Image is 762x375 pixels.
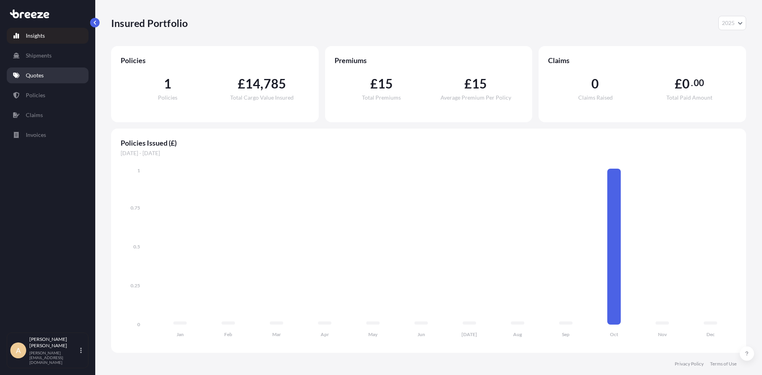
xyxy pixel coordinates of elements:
[121,56,309,65] span: Policies
[260,77,263,90] span: ,
[610,331,618,337] tspan: Oct
[272,331,281,337] tspan: Mar
[137,167,140,173] tspan: 1
[131,283,140,288] tspan: 0.25
[321,331,329,337] tspan: Apr
[7,28,89,44] a: Insights
[7,127,89,143] a: Invoices
[16,346,21,354] span: A
[230,95,294,100] span: Total Cargo Value Insured
[7,107,89,123] a: Claims
[362,95,401,100] span: Total Premiums
[158,95,177,100] span: Policies
[121,149,737,157] span: [DATE] - [DATE]
[562,331,570,337] tspan: Sep
[675,361,704,367] a: Privacy Policy
[245,77,260,90] span: 14
[7,87,89,103] a: Policies
[658,331,667,337] tspan: Nov
[29,350,79,365] p: [PERSON_NAME][EMAIL_ADDRESS][DOMAIN_NAME]
[131,205,140,211] tspan: 0.75
[26,131,46,139] p: Invoices
[418,331,425,337] tspan: Jun
[111,17,188,29] p: Insured Portfolio
[462,331,477,337] tspan: [DATE]
[368,331,378,337] tspan: May
[29,336,79,349] p: [PERSON_NAME] [PERSON_NAME]
[666,95,712,100] span: Total Paid Amount
[675,77,682,90] span: £
[578,95,613,100] span: Claims Raised
[464,77,472,90] span: £
[26,71,44,79] p: Quotes
[7,67,89,83] a: Quotes
[472,77,487,90] span: 15
[121,138,737,148] span: Policies Issued (£)
[722,19,735,27] span: 2025
[706,331,715,337] tspan: Dec
[164,77,171,90] span: 1
[177,331,184,337] tspan: Jan
[710,361,737,367] a: Terms of Use
[335,56,523,65] span: Premiums
[224,331,232,337] tspan: Feb
[513,331,522,337] tspan: Aug
[370,77,378,90] span: £
[264,77,287,90] span: 785
[26,111,43,119] p: Claims
[137,321,140,327] tspan: 0
[591,77,599,90] span: 0
[7,48,89,63] a: Shipments
[691,80,693,86] span: .
[694,80,704,86] span: 00
[718,16,746,30] button: Year Selector
[682,77,690,90] span: 0
[238,77,245,90] span: £
[133,244,140,250] tspan: 0.5
[441,95,511,100] span: Average Premium Per Policy
[26,52,52,60] p: Shipments
[26,32,45,40] p: Insights
[26,91,45,99] p: Policies
[378,77,393,90] span: 15
[548,56,737,65] span: Claims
